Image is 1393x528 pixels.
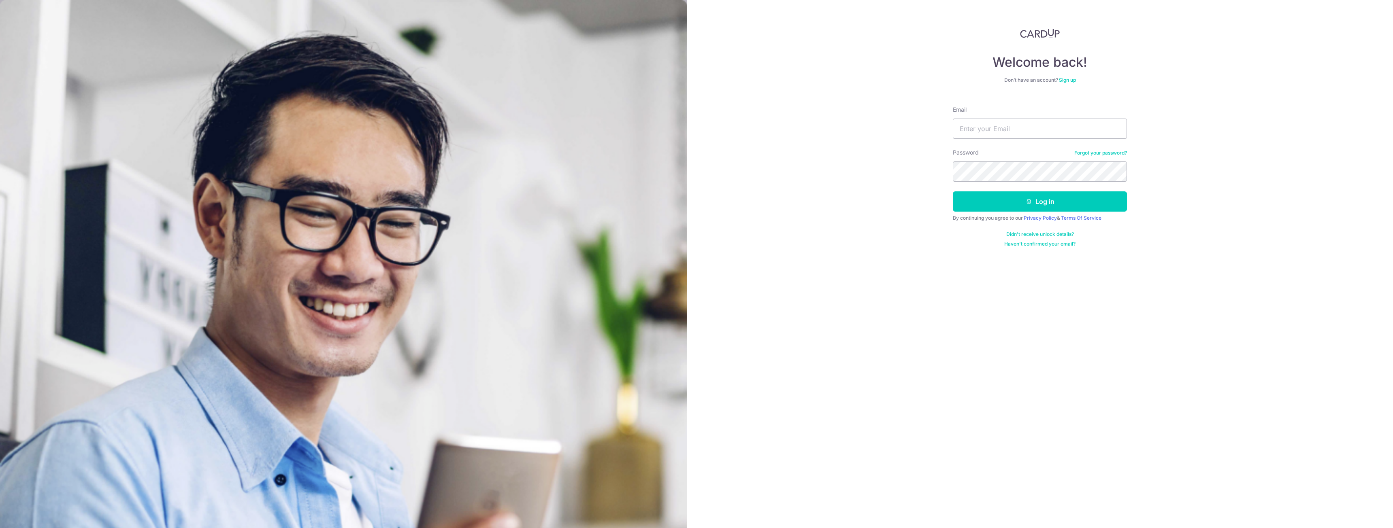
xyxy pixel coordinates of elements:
[1074,150,1127,156] a: Forgot your password?
[1024,215,1057,221] a: Privacy Policy
[953,77,1127,83] div: Don’t have an account?
[1006,231,1074,237] a: Didn't receive unlock details?
[953,148,979,157] label: Password
[1004,241,1076,247] a: Haven't confirmed your email?
[953,191,1127,212] button: Log in
[953,54,1127,70] h4: Welcome back!
[1061,215,1101,221] a: Terms Of Service
[953,106,967,114] label: Email
[953,119,1127,139] input: Enter your Email
[953,215,1127,221] div: By continuing you agree to our &
[1020,28,1060,38] img: CardUp Logo
[1059,77,1076,83] a: Sign up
